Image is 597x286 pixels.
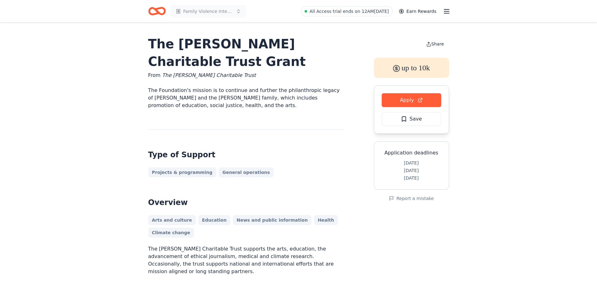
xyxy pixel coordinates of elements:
span: All Access trial ends on 12AM[DATE] [310,8,389,15]
a: All Access trial ends on 12AM[DATE] [301,6,393,16]
a: Projects & programming [148,167,216,177]
h2: Type of Support [148,150,344,160]
div: up to 10k [374,58,449,78]
span: Save [410,115,422,123]
h2: Overview [148,197,344,208]
p: The Foundation's mission is to continue and further the philanthropic legacy of [PERSON_NAME] and... [148,87,344,109]
h1: The [PERSON_NAME] Charitable Trust Grant [148,35,344,70]
p: The [PERSON_NAME] Charitable Trust supports the arts, education, the advancement of ethical journ... [148,245,344,275]
span: Share [431,41,444,46]
button: Family Violence Intervention Program [171,5,246,18]
span: The [PERSON_NAME] Charitable Trust [162,72,256,78]
div: Application deadlines [379,149,444,157]
div: [DATE] [379,167,444,174]
a: Home [148,4,166,19]
div: From [148,72,344,79]
a: General operations [219,167,274,177]
a: Earn Rewards [395,6,440,17]
button: Report a mistake [389,195,434,202]
div: [DATE] [379,174,444,182]
span: Family Violence Intervention Program [183,8,233,15]
button: Save [382,112,441,126]
button: Share [421,38,449,50]
button: Apply [382,93,441,107]
div: [DATE] [379,159,444,167]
